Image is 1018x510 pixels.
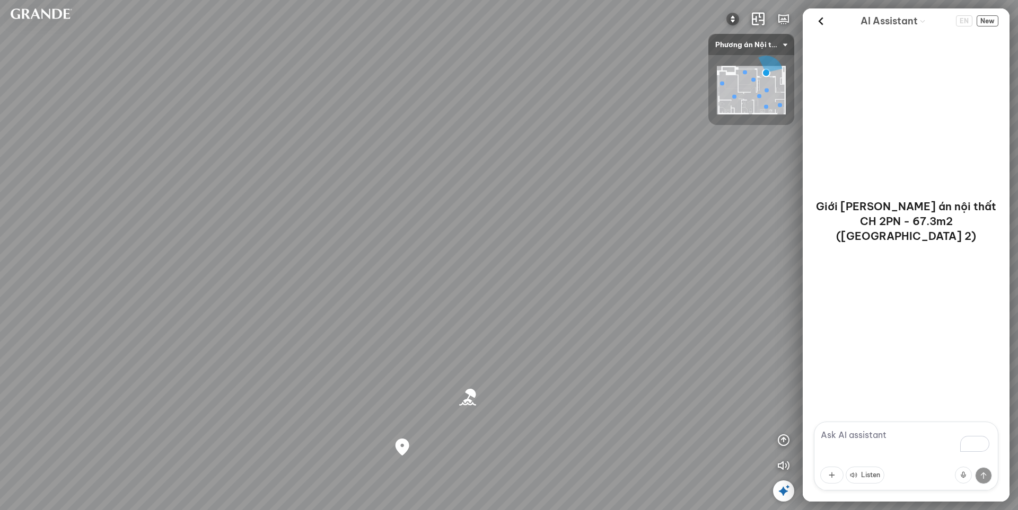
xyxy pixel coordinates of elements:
[8,8,72,19] img: logo
[977,15,998,26] span: New
[956,15,972,26] button: Change language
[815,199,997,244] p: Giới [PERSON_NAME] án nội thất CH 2PN - 67.3m2 ([GEOGRAPHIC_DATA] 2)
[861,14,918,29] span: AI Assistant
[977,15,998,26] button: New Chat
[861,13,926,29] div: AI Guide options
[717,66,786,115] img: FPT_PLAZA_2_C_N_7VUZJ6TMLUP4.png
[956,15,972,26] span: EN
[715,34,787,55] span: Phương án Nội thất
[814,422,998,490] textarea: To enrich screen reader interactions, please activate Accessibility in Grammarly extension settings
[846,467,884,484] button: Listen
[726,13,739,25] img: Furnishing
